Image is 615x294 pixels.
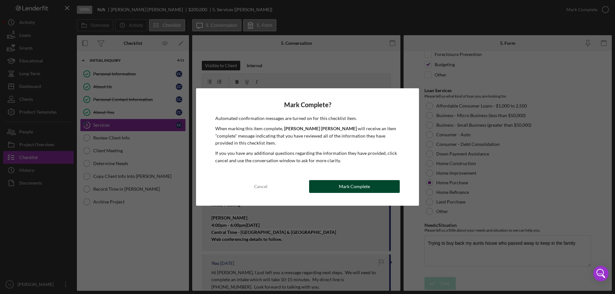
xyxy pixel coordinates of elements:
p: Automated confirmation messages are turned on for this checklist item. [215,115,400,122]
div: Cancel [254,180,267,193]
div: Mark Complete [339,180,370,193]
h4: Mark Complete? [215,101,400,108]
p: When marking this item complete, will receive an item "complete" message indicating that you have... [215,125,400,147]
b: [PERSON_NAME] [PERSON_NAME] [284,126,357,131]
button: Mark Complete [309,180,400,193]
div: Open Intercom Messenger [593,266,609,281]
p: If you you have any additional questions regarding the information they have provided, click canc... [215,150,400,164]
button: Cancel [215,180,306,193]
